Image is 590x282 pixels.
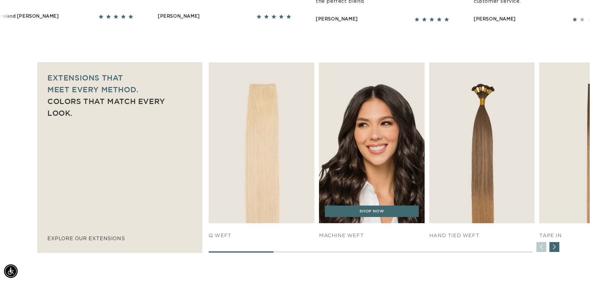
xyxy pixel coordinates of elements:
div: 3 / 7 [429,63,535,239]
p: explore our extensions [47,234,192,243]
h4: HAND TIED WEFT [429,232,535,239]
div: [PERSON_NAME] [157,13,199,20]
div: 2 / 7 [319,63,425,239]
div: [PERSON_NAME] [315,15,356,23]
div: Accessibility Menu [4,264,18,278]
img: Machine Weft [316,59,427,227]
h4: Machine Weft [319,232,425,239]
div: 1 / 7 [209,63,314,239]
a: SHOP NOW [325,206,419,217]
p: Colors that match every look. [47,95,192,119]
p: meet every method. [47,84,192,95]
div: Next slide [549,242,559,252]
p: Extensions that [47,72,192,84]
h4: q weft [209,232,314,239]
iframe: Chat Widget [559,252,590,282]
div: [PERSON_NAME] [473,15,514,23]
